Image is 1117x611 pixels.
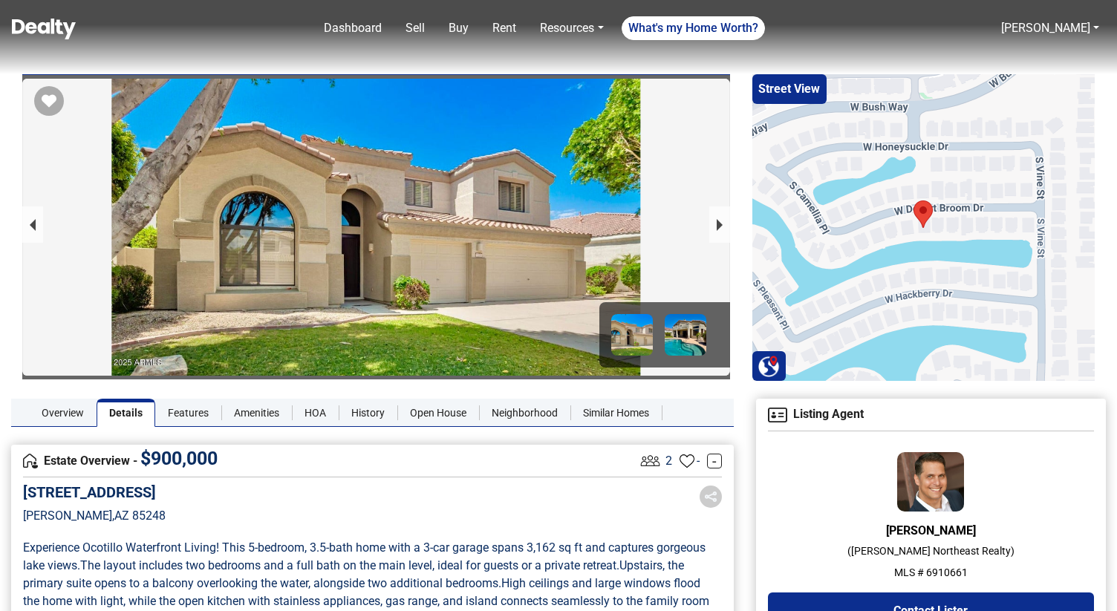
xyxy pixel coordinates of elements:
a: Amenities [221,399,292,427]
a: Resources [534,13,609,43]
p: MLS # 6910661 [768,565,1094,581]
span: 2 [665,452,672,470]
img: Favourites [680,454,694,468]
h5: [STREET_ADDRESS] [23,483,166,501]
span: Upstairs, the primary suite opens to a balcony overlooking the water, alongside two additional be... [23,558,687,590]
a: Details [97,399,155,427]
a: Similar Homes [570,399,662,427]
h6: [PERSON_NAME] [768,523,1094,538]
a: Sell [400,13,431,43]
button: Street View [752,74,827,104]
img: Dealty - Buy, Sell & Rent Homes [12,19,76,39]
img: Search Homes at Dealty [758,355,780,377]
button: next slide / item [709,206,730,243]
h4: Listing Agent [768,408,1094,422]
img: Agent [897,452,964,512]
img: Image [611,314,653,356]
h4: Estate Overview - [23,453,637,469]
a: Neighborhood [479,399,570,427]
a: HOA [292,399,339,427]
span: $ 900,000 [140,448,218,469]
a: Features [155,399,221,427]
img: Listing View [637,448,663,474]
span: Experience Ocotillo Waterfront Living! This 5-bedroom, 3.5-bath home with a 3-car garage spans 3,... [23,540,709,572]
img: Image [665,314,706,356]
a: [PERSON_NAME] [1001,21,1090,35]
p: [PERSON_NAME] , AZ 85248 [23,507,166,525]
a: Buy [443,13,475,43]
span: - [697,452,700,470]
a: - [707,454,722,468]
a: Open House [397,399,479,427]
a: What's my Home Worth? [622,16,765,40]
img: Overview [23,454,38,468]
a: History [339,399,397,427]
a: [PERSON_NAME] [995,13,1105,43]
a: Dashboard [318,13,388,43]
img: Agent [768,408,787,422]
span: The layout includes two bedrooms and a full bath on the main level, ideal for guests or a private... [80,558,619,572]
a: Rent [486,13,522,43]
button: previous slide / item [22,206,43,243]
p: ( [PERSON_NAME] Northeast Realty ) [768,543,1094,559]
a: Overview [29,399,97,427]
